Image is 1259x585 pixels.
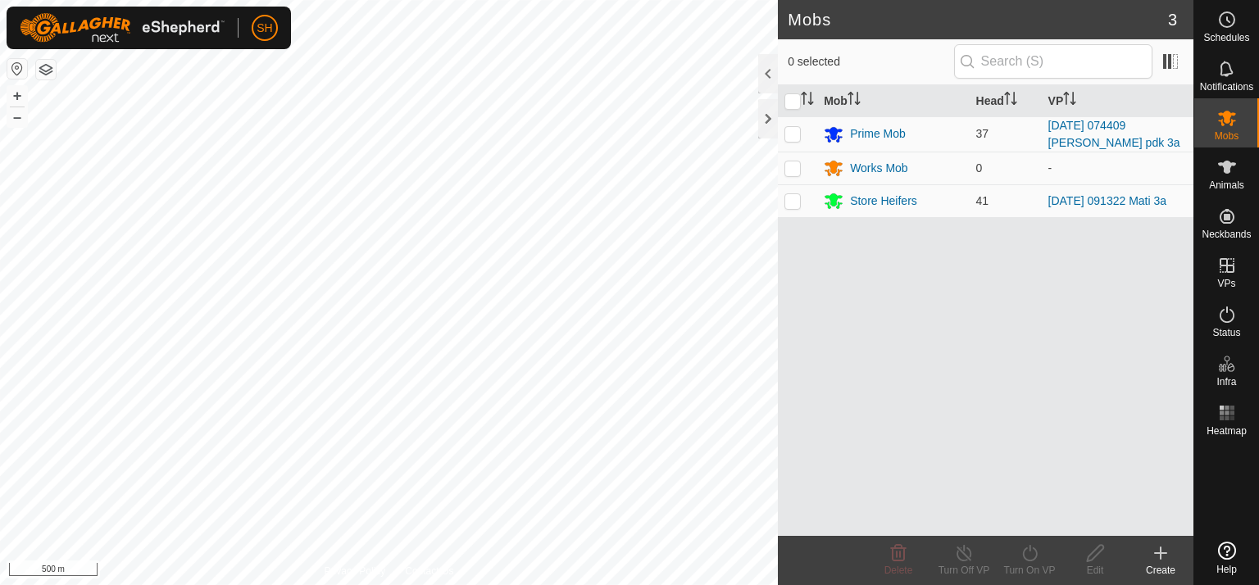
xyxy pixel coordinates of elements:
[1203,33,1249,43] span: Schedules
[1168,7,1177,32] span: 3
[976,194,989,207] span: 41
[1212,328,1240,338] span: Status
[976,127,989,140] span: 37
[1194,535,1259,581] a: Help
[1215,131,1239,141] span: Mobs
[1209,180,1244,190] span: Animals
[7,107,27,127] button: –
[1200,82,1253,92] span: Notifications
[976,161,983,175] span: 0
[1063,94,1076,107] p-sorticon: Activate to sort
[850,125,906,143] div: Prime Mob
[997,563,1062,578] div: Turn On VP
[257,20,272,37] span: SH
[954,44,1152,79] input: Search (S)
[817,85,969,117] th: Mob
[1216,377,1236,387] span: Infra
[850,193,917,210] div: Store Heifers
[788,53,953,70] span: 0 selected
[1207,426,1247,436] span: Heatmap
[1004,94,1017,107] p-sorticon: Activate to sort
[1042,152,1193,184] td: -
[884,565,913,576] span: Delete
[1042,85,1193,117] th: VP
[7,59,27,79] button: Reset Map
[1128,563,1193,578] div: Create
[325,564,386,578] a: Privacy Policy
[788,10,1168,29] h2: Mobs
[7,86,27,106] button: +
[36,60,56,79] button: Map Layers
[850,160,908,177] div: Works Mob
[1048,119,1180,149] a: [DATE] 074409 [PERSON_NAME] pdk 3a
[405,564,453,578] a: Contact Us
[1217,279,1235,288] span: VPs
[970,85,1042,117] th: Head
[848,94,861,107] p-sorticon: Activate to sort
[1048,194,1166,207] a: [DATE] 091322 Mati 3a
[1202,229,1251,239] span: Neckbands
[1216,565,1237,574] span: Help
[931,563,997,578] div: Turn Off VP
[1062,563,1128,578] div: Edit
[20,13,225,43] img: Gallagher Logo
[801,94,814,107] p-sorticon: Activate to sort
